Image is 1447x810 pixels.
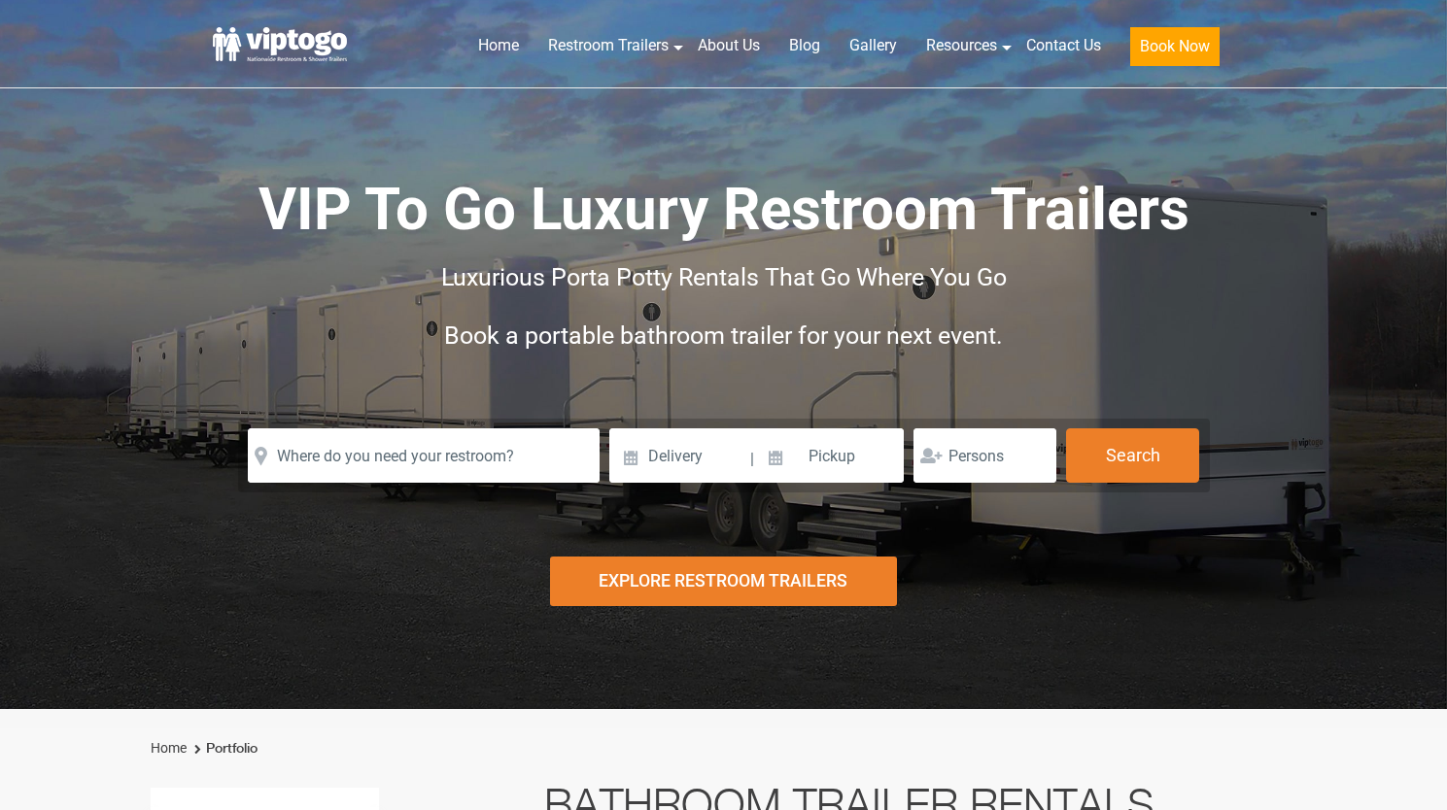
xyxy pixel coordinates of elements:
div: Explore Restroom Trailers [550,557,897,606]
button: Search [1066,428,1199,483]
a: About Us [683,24,775,67]
a: Resources [912,24,1012,67]
input: Persons [913,428,1056,483]
a: Restroom Trailers [534,24,683,67]
input: Pickup [757,428,905,483]
a: Book Now [1116,24,1234,78]
span: Luxurious Porta Potty Rentals That Go Where You Go [441,263,1007,291]
a: Home [464,24,534,67]
a: Contact Us [1012,24,1116,67]
li: Portfolio [189,737,258,760]
a: Home [151,740,187,756]
button: Book Now [1130,27,1220,66]
a: Gallery [835,24,912,67]
input: Where do you need your restroom? [248,428,600,483]
span: | [750,428,754,490]
span: VIP To Go Luxury Restroom Trailers [258,175,1189,244]
input: Delivery [609,428,748,483]
span: Book a portable bathroom trailer for your next event. [444,321,1003,350]
a: Blog [775,24,835,67]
